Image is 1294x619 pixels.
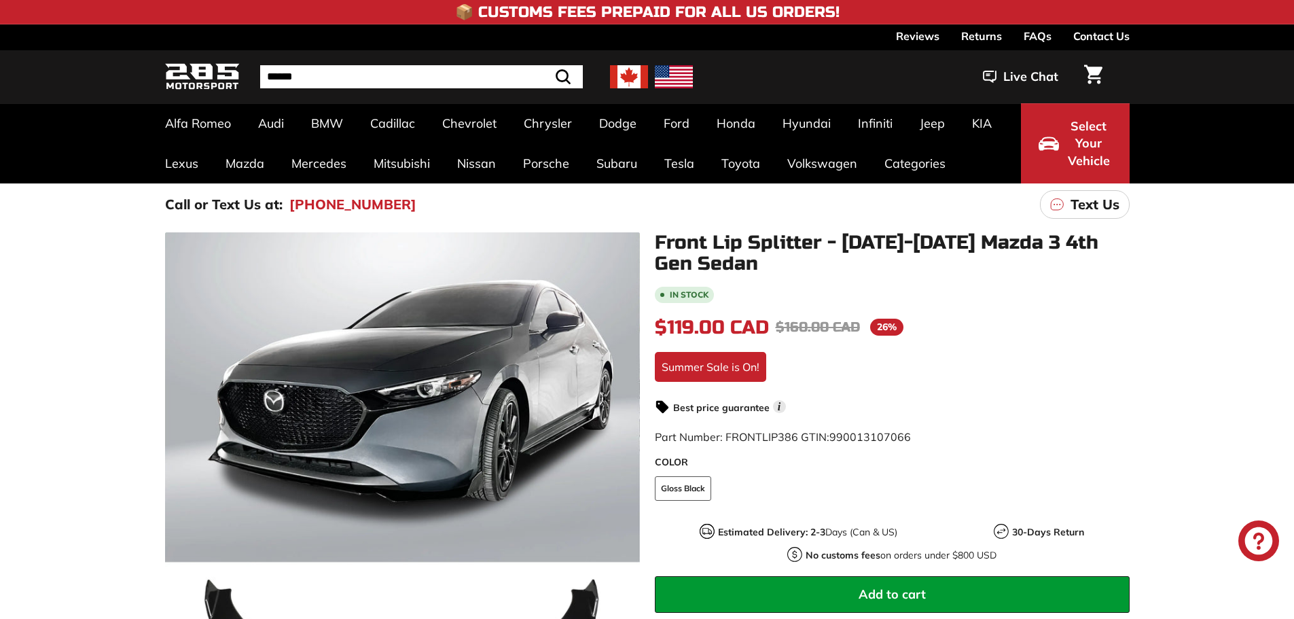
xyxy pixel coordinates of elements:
a: Contact Us [1073,24,1130,48]
p: on orders under $800 USD [806,548,996,563]
strong: 30-Days Return [1012,526,1084,538]
span: Part Number: FRONTLIP386 GTIN: [655,430,911,444]
a: Hyundai [769,103,844,143]
h4: 📦 Customs Fees Prepaid for All US Orders! [455,4,840,20]
a: Infiniti [844,103,906,143]
a: Lexus [151,143,212,183]
a: Honda [703,103,769,143]
a: Mitsubishi [360,143,444,183]
button: Select Your Vehicle [1021,103,1130,183]
h1: Front Lip Splitter - [DATE]-[DATE] Mazda 3 4th Gen Sedan [655,232,1130,275]
inbox-online-store-chat: Shopify online store chat [1234,520,1283,565]
p: Text Us [1071,194,1119,215]
a: Chevrolet [429,103,510,143]
a: Cadillac [357,103,429,143]
button: Live Chat [965,60,1076,94]
a: Jeep [906,103,958,143]
p: Call or Text Us at: [165,194,283,215]
a: Toyota [708,143,774,183]
a: Cart [1076,54,1111,100]
a: Mercedes [278,143,360,183]
button: Add to cart [655,576,1130,613]
a: Volkswagen [774,143,871,183]
span: i [773,400,786,413]
div: Summer Sale is On! [655,352,766,382]
strong: Estimated Delivery: 2-3 [718,526,825,538]
a: Dodge [586,103,650,143]
a: FAQs [1024,24,1052,48]
a: Nissan [444,143,509,183]
a: Reviews [896,24,939,48]
span: 26% [870,319,903,336]
a: BMW [298,103,357,143]
input: Search [260,65,583,88]
label: COLOR [655,455,1130,470]
a: Text Us [1040,190,1130,219]
a: Mazda [212,143,278,183]
span: Add to cart [859,586,926,602]
a: Tesla [651,143,708,183]
span: Live Chat [1003,68,1058,86]
strong: Best price guarantee [673,402,770,414]
span: 990013107066 [829,430,911,444]
img: Logo_285_Motorsport_areodynamics_components [165,61,240,93]
b: In stock [670,291,708,299]
span: $160.00 CAD [776,319,860,336]
a: Chrysler [510,103,586,143]
a: Subaru [583,143,651,183]
strong: No customs fees [806,549,880,561]
a: Porsche [509,143,583,183]
span: Select Your Vehicle [1066,118,1112,170]
a: Alfa Romeo [151,103,245,143]
a: Returns [961,24,1002,48]
span: $119.00 CAD [655,316,769,339]
a: Categories [871,143,959,183]
a: Audi [245,103,298,143]
a: Ford [650,103,703,143]
a: [PHONE_NUMBER] [289,194,416,215]
p: Days (Can & US) [718,525,897,540]
a: KIA [958,103,1005,143]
